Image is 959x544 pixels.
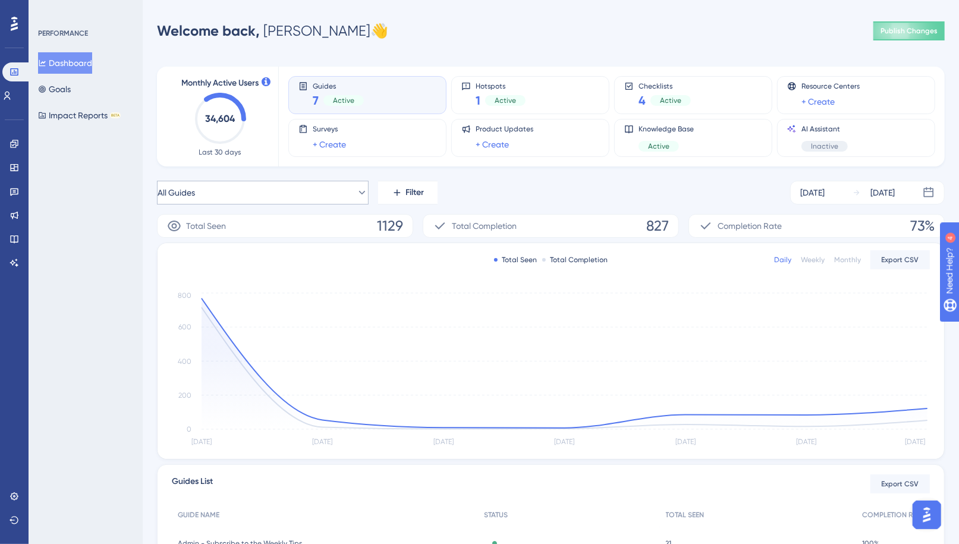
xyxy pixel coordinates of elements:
[800,185,825,200] div: [DATE]
[909,497,945,533] iframe: UserGuiding AI Assistant Launcher
[484,510,508,520] span: STATUS
[476,124,533,134] span: Product Updates
[905,438,925,446] tspan: [DATE]
[377,216,403,235] span: 1129
[186,219,226,233] span: Total Seen
[870,185,895,200] div: [DATE]
[187,425,191,433] tspan: 0
[433,438,454,446] tspan: [DATE]
[157,181,369,205] button: All Guides
[882,479,919,489] span: Export CSV
[157,21,388,40] div: [PERSON_NAME] 👋
[38,29,88,38] div: PERFORMANCE
[158,185,195,200] span: All Guides
[172,474,213,493] span: Guides List
[476,81,526,90] span: Hotspots
[38,78,71,100] button: Goals
[178,357,191,366] tspan: 400
[639,81,691,90] span: Checklists
[801,124,848,134] span: AI Assistant
[476,92,480,109] span: 1
[452,219,517,233] span: Total Completion
[870,474,930,493] button: Export CSV
[639,92,646,109] span: 4
[881,26,938,36] span: Publish Changes
[801,81,860,91] span: Resource Centers
[199,147,241,157] span: Last 30 days
[110,112,121,118] div: BETA
[801,255,825,265] div: Weekly
[178,291,191,300] tspan: 800
[38,52,92,74] button: Dashboard
[774,255,791,265] div: Daily
[28,3,74,17] span: Need Help?
[178,323,191,332] tspan: 600
[718,219,782,233] span: Completion Rate
[83,6,86,15] div: 4
[873,21,945,40] button: Publish Changes
[205,113,235,124] text: 34,604
[882,255,919,265] span: Export CSV
[666,510,705,520] span: TOTAL SEEN
[313,124,346,134] span: Surveys
[313,92,319,109] span: 7
[660,96,681,105] span: Active
[834,255,861,265] div: Monthly
[313,438,333,446] tspan: [DATE]
[38,105,121,126] button: Impact ReportsBETA
[406,185,425,200] span: Filter
[178,391,191,400] tspan: 200
[639,124,694,134] span: Knowledge Base
[313,137,346,152] a: + Create
[313,81,364,90] span: Guides
[378,181,438,205] button: Filter
[333,96,354,105] span: Active
[495,96,516,105] span: Active
[675,438,696,446] tspan: [DATE]
[542,255,608,265] div: Total Completion
[811,141,838,151] span: Inactive
[801,95,835,109] a: + Create
[494,255,537,265] div: Total Seen
[191,438,212,446] tspan: [DATE]
[555,438,575,446] tspan: [DATE]
[476,137,509,152] a: + Create
[157,22,260,39] span: Welcome back,
[648,141,669,151] span: Active
[797,438,817,446] tspan: [DATE]
[178,510,219,520] span: GUIDE NAME
[862,510,924,520] span: COMPLETION RATE
[646,216,669,235] span: 827
[181,76,259,90] span: Monthly Active Users
[870,250,930,269] button: Export CSV
[910,216,935,235] span: 73%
